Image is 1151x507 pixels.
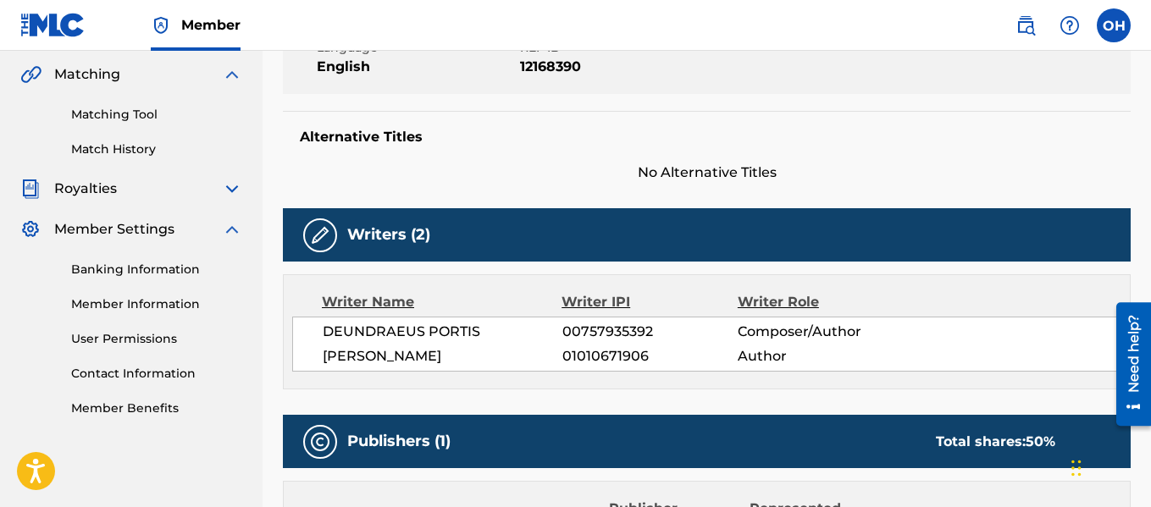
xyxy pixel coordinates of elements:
[54,179,117,199] span: Royalties
[1053,8,1087,42] div: Help
[222,64,242,85] img: expand
[322,292,562,312] div: Writer Name
[71,400,242,417] a: Member Benefits
[54,219,174,240] span: Member Settings
[562,322,738,342] span: 00757935392
[738,322,897,342] span: Composer/Author
[520,57,719,77] span: 12168390
[151,15,171,36] img: Top Rightsholder
[20,179,41,199] img: Royalties
[562,292,738,312] div: Writer IPI
[1066,426,1151,507] iframe: Chat Widget
[1071,443,1082,493] div: Drag
[1060,15,1080,36] img: help
[20,64,42,85] img: Matching
[317,57,516,77] span: English
[1009,8,1043,42] a: Public Search
[323,346,562,366] span: [PERSON_NAME]
[71,141,242,158] a: Match History
[562,346,738,366] span: 01010671906
[738,346,897,366] span: Author
[71,365,242,383] a: Contact Information
[71,261,242,278] a: Banking Information
[71,106,242,124] a: Matching Tool
[347,225,430,245] h5: Writers (2)
[738,292,898,312] div: Writer Role
[181,15,241,35] span: Member
[222,219,242,240] img: expand
[1097,8,1131,42] div: User Menu
[310,432,330,452] img: Publishers
[222,179,242,199] img: expand
[1104,296,1151,433] iframe: Resource Center
[283,163,1131,183] span: No Alternative Titles
[347,432,451,451] h5: Publishers (1)
[310,225,330,245] img: Writers
[1015,15,1036,36] img: search
[323,322,562,342] span: DEUNDRAEUS PORTIS
[54,64,120,85] span: Matching
[20,13,86,37] img: MLC Logo
[300,129,1114,146] h5: Alternative Titles
[936,432,1055,452] div: Total shares:
[71,330,242,348] a: User Permissions
[20,219,41,240] img: Member Settings
[1026,433,1055,449] span: 50 %
[71,295,242,313] a: Member Information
